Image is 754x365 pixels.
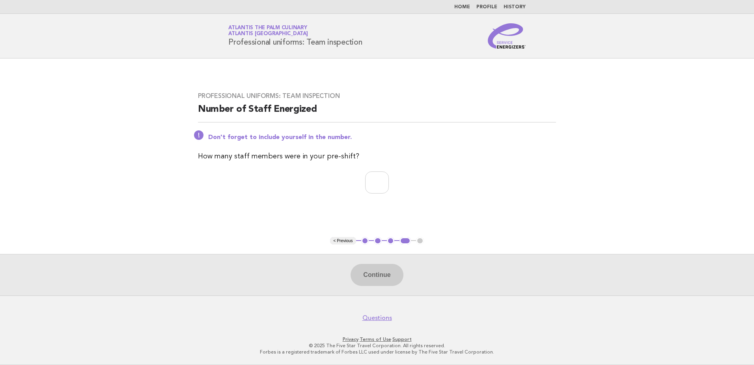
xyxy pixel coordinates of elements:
button: 2 [374,237,382,245]
button: 4 [399,237,411,245]
p: How many staff members were in your pre-shift? [198,151,556,162]
span: Atlantis [GEOGRAPHIC_DATA] [228,32,308,37]
a: Atlantis The Palm CulinaryAtlantis [GEOGRAPHIC_DATA] [228,25,308,36]
a: History [504,5,526,9]
img: Service Energizers [488,23,526,49]
p: © 2025 The Five Star Travel Corporation. All rights reserved. [136,342,618,349]
h3: Professional uniforms: Team inspection [198,92,556,100]
a: Terms of Use [360,337,391,342]
button: 1 [361,237,369,245]
a: Profile [476,5,497,9]
a: Support [392,337,412,342]
a: Home [454,5,470,9]
a: Questions [362,314,392,322]
a: Privacy [343,337,358,342]
h2: Number of Staff Energized [198,103,556,122]
p: Forbes is a registered trademark of Forbes LLC used under license by The Five Star Travel Corpora... [136,349,618,355]
button: 3 [387,237,395,245]
p: Don't forget to include yourself in the number. [208,134,556,141]
h1: Professional uniforms: Team inspection [228,26,362,46]
button: < Previous [330,237,356,245]
p: · · [136,336,618,342]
